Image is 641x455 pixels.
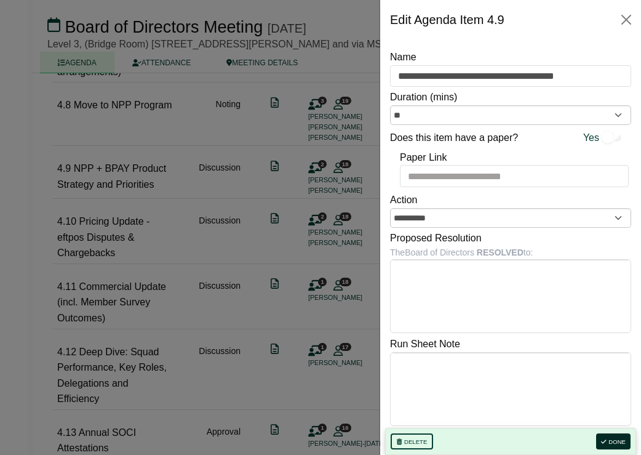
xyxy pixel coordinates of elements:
label: Action [390,192,417,208]
b: RESOLVED [477,248,524,257]
button: Close [616,10,636,30]
div: The Board of Directors to: [390,246,631,259]
div: Edit Agenda Item 4.9 [390,10,504,30]
label: Name [390,49,416,65]
button: Done [596,433,631,449]
label: Does this item have a paper? [390,130,518,146]
span: Yes [583,130,599,146]
label: Proposed Resolution [390,230,482,246]
label: Paper Link [400,150,447,166]
button: Delete [391,433,433,449]
label: Duration (mins) [390,89,457,105]
label: Run Sheet Note [390,336,460,352]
